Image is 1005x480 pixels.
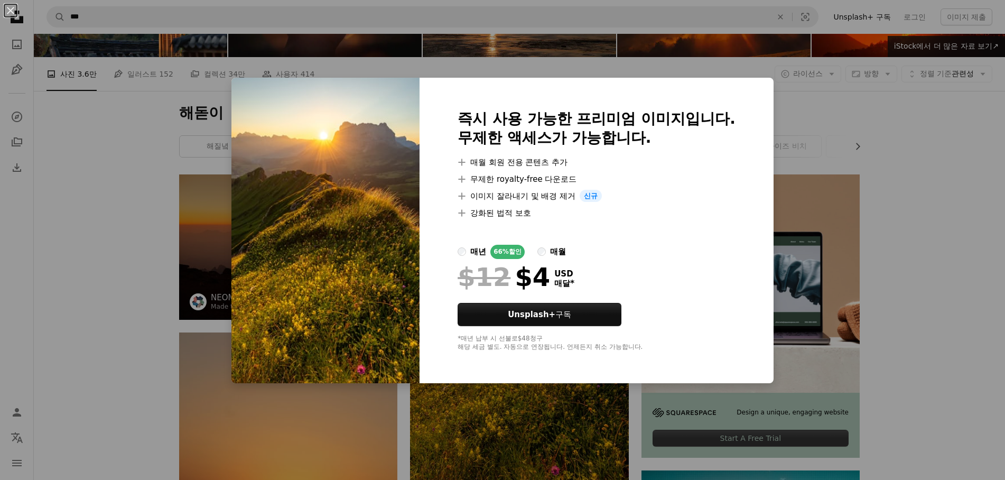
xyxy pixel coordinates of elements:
span: USD [554,269,574,279]
img: premium_photo-1676320526001-07b75bd19ae3 [231,78,420,384]
div: 66% 할인 [490,245,525,259]
button: Unsplash+구독 [458,303,621,326]
li: 이미지 잘라내기 및 배경 제거 [458,190,736,202]
li: 무제한 royalty-free 다운로드 [458,173,736,186]
h2: 즉시 사용 가능한 프리미엄 이미지입니다. 무제한 액세스가 가능합니다. [458,109,736,147]
li: 매월 회원 전용 콘텐츠 추가 [458,156,736,169]
strong: Unsplash+ [508,310,555,319]
li: 강화된 법적 보호 [458,207,736,219]
input: 매월 [537,247,546,256]
div: 매년 [470,245,486,258]
span: 신규 [580,190,602,202]
div: $4 [458,263,550,291]
input: 매년66%할인 [458,247,466,256]
div: 매월 [550,245,566,258]
span: $12 [458,263,510,291]
div: *매년 납부 시 선불로 $48 청구 해당 세금 별도. 자동으로 연장됩니다. 언제든지 취소 가능합니다. [458,335,736,352]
